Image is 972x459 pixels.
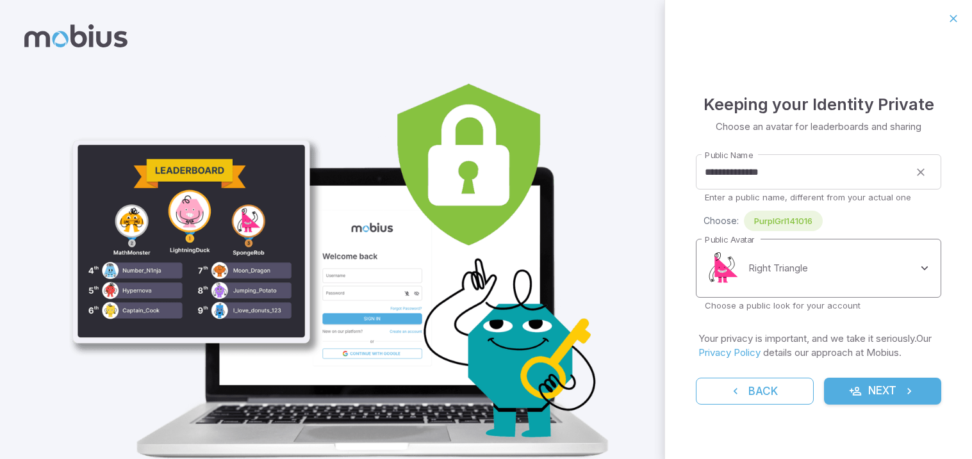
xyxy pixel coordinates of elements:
[748,261,808,275] p: Right Triangle
[698,346,761,358] a: Privacy Policy
[705,300,932,311] p: Choose a public look for your account
[705,149,753,161] label: Public Name
[744,211,823,231] div: PurplGrl141016
[698,332,939,360] p: Your privacy is important, and we take it seriously. Our details our approach at Mobius.
[705,234,754,246] label: Public Avatar
[824,378,942,405] button: Next
[909,161,932,184] button: clear
[705,249,743,287] img: right-triangle.svg
[716,120,921,134] p: Choose an avatar for leaderboards and sharing
[704,211,941,231] div: Choose:
[696,378,814,405] button: Back
[705,191,932,203] p: Enter a public name, different from your actual one
[744,214,823,227] span: PurplGrl141016
[704,92,934,117] h4: Keeping your Identity Private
